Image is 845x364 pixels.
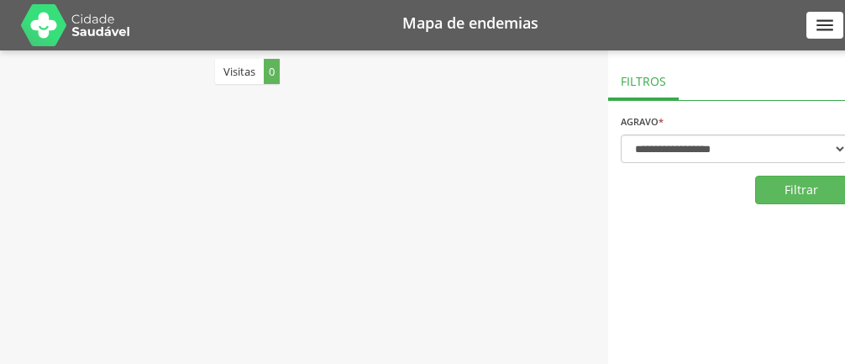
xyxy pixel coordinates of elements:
div: Visitas [215,59,280,84]
i:  [814,14,836,36]
div: Filtros [608,59,679,100]
h1: Mapa de endemias [151,15,790,30]
label: Agravo [621,117,664,126]
span: 0 [264,59,280,84]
